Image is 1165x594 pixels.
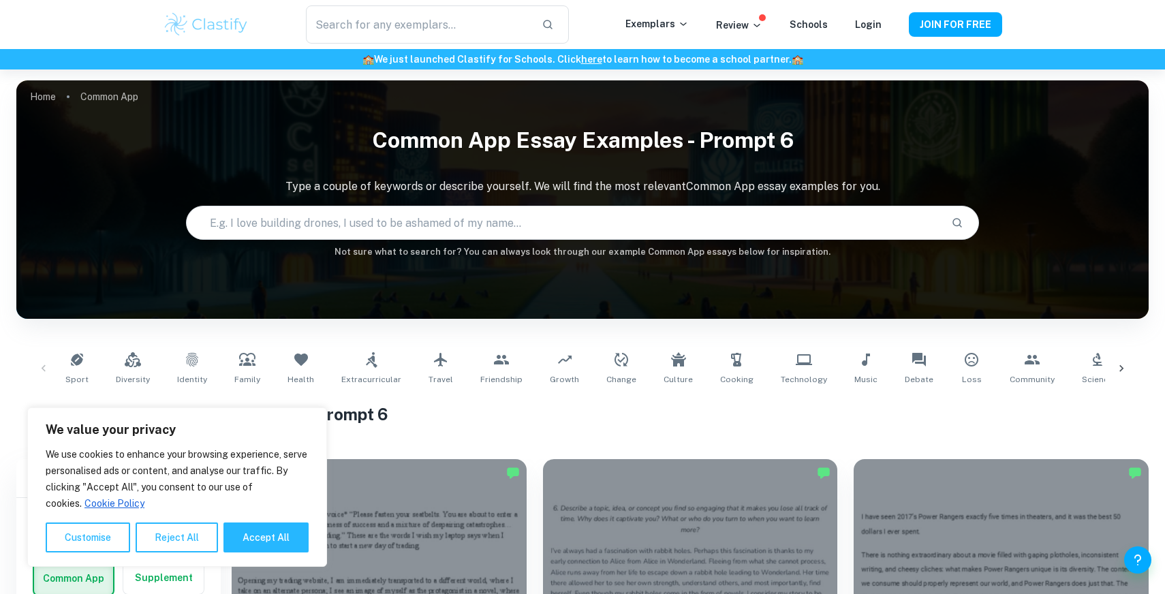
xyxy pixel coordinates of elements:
[1082,373,1113,386] span: Science
[946,211,969,234] button: Search
[65,373,89,386] span: Sport
[288,373,314,386] span: Health
[341,373,401,386] span: Extracurricular
[854,373,877,386] span: Music
[116,373,150,386] span: Diversity
[362,54,374,65] span: 🏫
[664,373,693,386] span: Culture
[790,19,828,30] a: Schools
[234,373,260,386] span: Family
[46,422,309,438] p: We value your privacy
[16,178,1149,195] p: Type a couple of keywords or describe yourself. We will find the most relevant Common App essay e...
[720,373,754,386] span: Cooking
[550,373,579,386] span: Growth
[80,89,138,104] p: Common App
[506,466,520,480] img: Marked
[16,245,1149,259] h6: Not sure what to search for? You can always look through our example Common App essays below for ...
[84,497,145,510] a: Cookie Policy
[1124,546,1151,574] button: Help and Feedback
[187,204,939,242] input: E.g. I love building drones, I used to be ashamed of my name...
[123,561,204,594] button: Supplement
[223,522,309,552] button: Accept All
[1128,466,1142,480] img: Marked
[163,11,249,38] img: Clastify logo
[817,466,830,480] img: Marked
[781,373,827,386] span: Technology
[27,407,327,567] div: We value your privacy
[136,522,218,552] button: Reject All
[606,373,636,386] span: Change
[855,19,882,30] a: Login
[625,16,689,31] p: Exemplars
[480,373,523,386] span: Friendship
[909,12,1002,37] button: JOIN FOR FREE
[905,373,933,386] span: Debate
[792,54,803,65] span: 🏫
[177,373,207,386] span: Identity
[16,119,1149,162] h1: Common App Essay Examples - Prompt 6
[16,459,221,497] h6: Filter exemplars
[3,52,1162,67] h6: We just launched Clastify for Schools. Click to learn how to become a school partner.
[46,446,309,512] p: We use cookies to enhance your browsing experience, serve personalised ads or content, and analys...
[306,5,531,44] input: Search for any exemplars...
[46,522,130,552] button: Customise
[30,87,56,106] a: Home
[581,54,602,65] a: here
[716,18,762,33] p: Review
[73,402,1092,426] h1: Common App Essay Examples - Prompt 6
[429,373,453,386] span: Travel
[1010,373,1055,386] span: Community
[962,373,982,386] span: Loss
